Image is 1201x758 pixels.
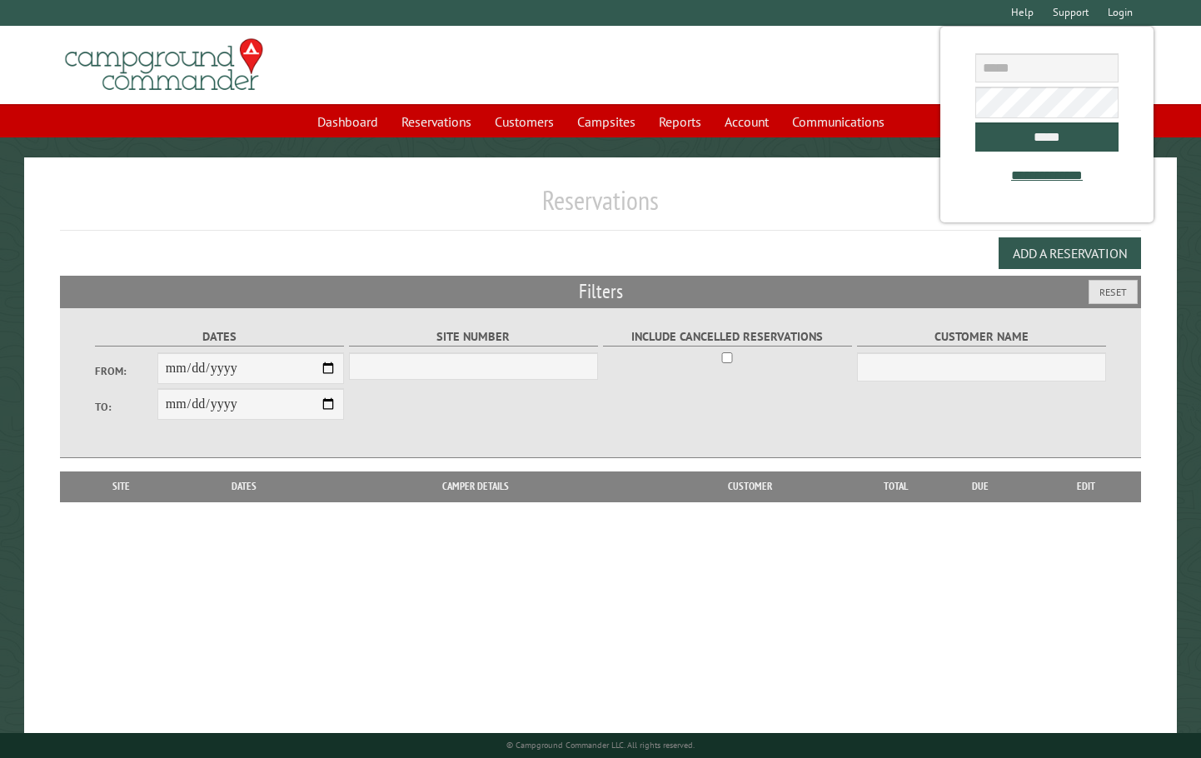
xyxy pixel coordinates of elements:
[999,237,1141,269] button: Add a Reservation
[485,106,564,137] a: Customers
[60,32,268,97] img: Campground Commander
[314,471,638,501] th: Camper Details
[638,471,862,501] th: Customer
[174,471,313,501] th: Dates
[391,106,481,137] a: Reservations
[603,327,852,347] label: Include Cancelled Reservations
[95,363,157,379] label: From:
[715,106,779,137] a: Account
[862,471,929,501] th: Total
[1089,280,1138,304] button: Reset
[506,740,695,751] small: © Campground Commander LLC. All rights reserved.
[60,184,1141,230] h1: Reservations
[349,327,598,347] label: Site Number
[95,327,344,347] label: Dates
[567,106,645,137] a: Campsites
[68,471,174,501] th: Site
[857,327,1106,347] label: Customer Name
[60,276,1141,307] h2: Filters
[95,399,157,415] label: To:
[649,106,711,137] a: Reports
[782,106,895,137] a: Communications
[1031,471,1141,501] th: Edit
[929,471,1031,501] th: Due
[307,106,388,137] a: Dashboard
